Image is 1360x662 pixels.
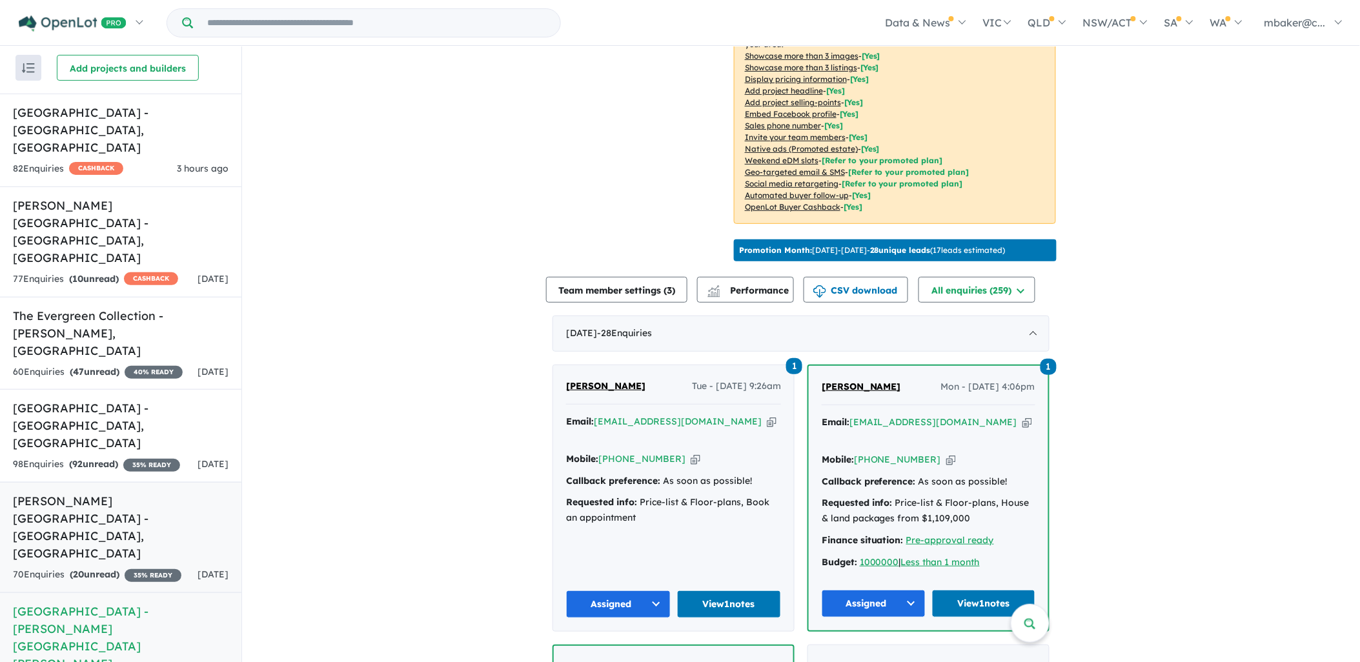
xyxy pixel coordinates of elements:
[566,474,781,489] div: As soon as possible!
[566,590,671,618] button: Assigned
[13,161,123,177] div: 82 Enquir ies
[842,179,963,188] span: [Refer to your promoted plan]
[566,475,660,486] strong: Callback preference:
[822,381,901,392] span: [PERSON_NAME]
[598,453,685,465] a: [PHONE_NUMBER]
[73,568,84,580] span: 20
[198,366,228,377] span: [DATE]
[566,496,637,508] strong: Requested info:
[597,327,652,339] span: - 28 Enquir ies
[849,132,868,142] span: [ Yes ]
[13,197,228,266] h5: [PERSON_NAME][GEOGRAPHIC_DATA] - [GEOGRAPHIC_DATA] , [GEOGRAPHIC_DATA]
[946,453,956,466] button: Copy
[69,458,118,470] strong: ( unread)
[13,307,228,359] h5: The Evergreen Collection - [PERSON_NAME] , [GEOGRAPHIC_DATA]
[13,272,178,287] div: 77 Enquir ies
[13,399,228,452] h5: [GEOGRAPHIC_DATA] - [GEOGRAPHIC_DATA] , [GEOGRAPHIC_DATA]
[707,289,720,297] img: bar-chart.svg
[1040,357,1057,375] a: 1
[198,273,228,285] span: [DATE]
[822,454,854,465] strong: Mobile:
[1040,359,1057,375] span: 1
[745,202,840,212] u: OpenLot Buyer Cashback
[822,497,893,508] strong: Requested info:
[566,416,594,427] strong: Email:
[745,74,847,84] u: Display pricing information
[177,163,228,174] span: 3 hours ago
[852,190,871,200] span: [Yes]
[844,202,862,212] span: [Yes]
[13,365,183,380] div: 60 Enquir ies
[1264,16,1326,29] span: mbaker@c...
[19,15,127,32] img: Openlot PRO Logo White
[1022,416,1032,429] button: Copy
[804,277,908,303] button: CSV download
[906,534,994,546] a: Pre-approval ready
[850,74,869,84] span: [ Yes ]
[854,454,941,465] a: [PHONE_NUMBER]
[919,277,1035,303] button: All enquiries (259)
[860,63,879,72] span: [ Yes ]
[745,190,849,200] u: Automated buyer follow-up
[196,9,558,37] input: Try estate name, suburb, builder or developer
[870,245,931,255] b: 28 unique leads
[813,285,826,298] img: download icon
[691,452,700,466] button: Copy
[745,86,823,95] u: Add project headline
[72,458,83,470] span: 92
[13,104,228,156] h5: [GEOGRAPHIC_DATA] - [GEOGRAPHIC_DATA] , [GEOGRAPHIC_DATA]
[932,590,1036,617] a: View1notes
[708,285,720,292] img: line-chart.svg
[822,416,849,428] strong: Email:
[70,568,119,580] strong: ( unread)
[70,366,119,377] strong: ( unread)
[198,458,228,470] span: [DATE]
[822,556,857,568] strong: Budget:
[566,380,645,392] span: [PERSON_NAME]
[861,144,880,154] span: [Yes]
[745,167,845,177] u: Geo-targeted email & SMS
[901,556,980,568] u: Less than 1 month
[125,569,181,582] span: 35 % READY
[69,273,119,285] strong: ( unread)
[826,86,845,95] span: [ Yes ]
[745,97,841,107] u: Add project selling-points
[566,495,781,526] div: Price-list & Floor-plans, Book an appointment
[844,97,863,107] span: [ Yes ]
[860,556,899,568] a: 1000000
[822,555,1035,570] div: |
[822,379,901,395] a: [PERSON_NAME]
[824,121,843,130] span: [ Yes ]
[822,496,1035,527] div: Price-list & Floor-plans, House & land packages from $1,109,000
[553,316,1050,352] div: [DATE]
[745,155,818,165] u: Weekend eDM slots
[566,379,645,394] a: [PERSON_NAME]
[822,590,926,617] button: Assigned
[745,144,858,154] u: Native ads (Promoted estate)
[822,476,916,487] strong: Callback preference:
[849,416,1017,428] a: [EMAIL_ADDRESS][DOMAIN_NAME]
[848,167,969,177] span: [Refer to your promoted plan]
[767,415,776,428] button: Copy
[69,162,123,175] span: CASHBACK
[786,358,802,374] span: 1
[941,379,1035,395] span: Mon - [DATE] 4:06pm
[125,366,183,379] span: 40 % READY
[594,416,762,427] a: [EMAIL_ADDRESS][DOMAIN_NAME]
[739,245,1006,256] p: [DATE] - [DATE] - ( 17 leads estimated)
[124,272,178,285] span: CASHBACK
[734,16,1056,224] p: Your project is only comparing to other top-performing projects in your area: - - - - - - - - - -...
[786,357,802,374] a: 1
[745,109,837,119] u: Embed Facebook profile
[667,285,672,296] span: 3
[13,492,228,562] h5: [PERSON_NAME][GEOGRAPHIC_DATA] - [GEOGRAPHIC_DATA] , [GEOGRAPHIC_DATA]
[697,277,794,303] button: Performance
[822,155,943,165] span: [Refer to your promoted plan]
[822,474,1035,490] div: As soon as possible!
[739,245,812,255] b: Promotion Month:
[677,590,782,618] a: View1notes
[13,457,180,472] div: 98 Enquir ies
[123,459,180,472] span: 35 % READY
[840,109,858,119] span: [ Yes ]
